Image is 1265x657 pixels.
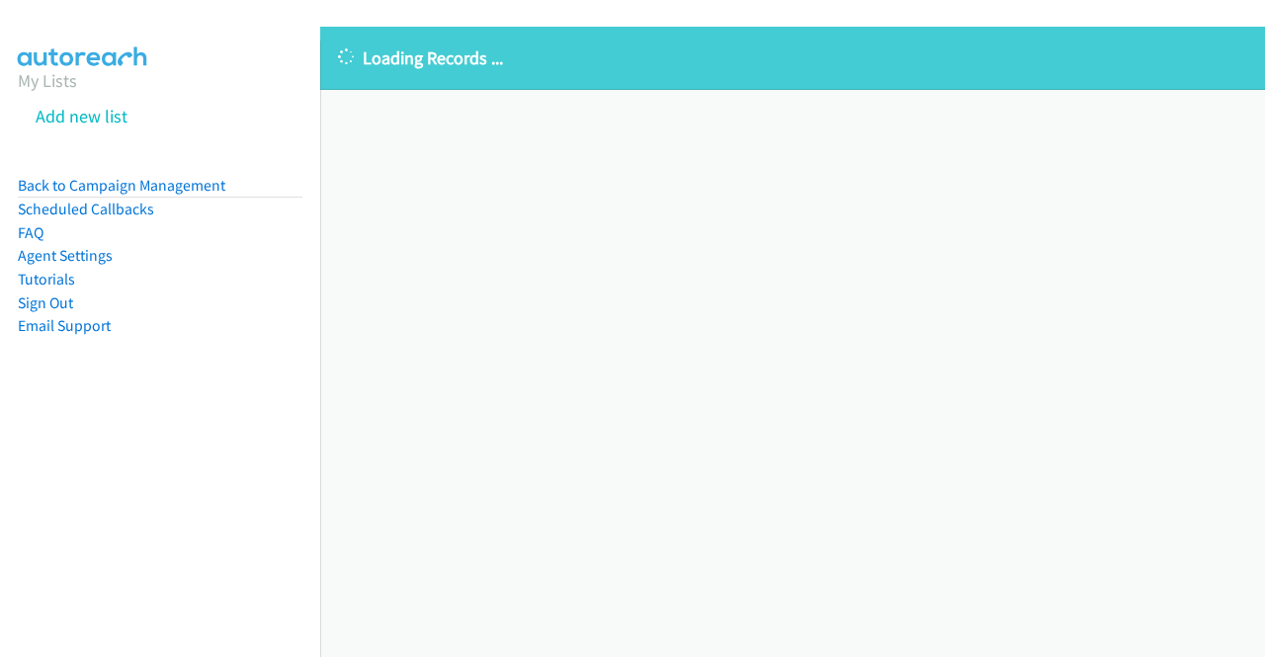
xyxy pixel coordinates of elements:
a: Email Support [18,316,111,335]
a: Scheduled Callbacks [18,200,154,218]
a: Add new list [36,105,127,127]
a: FAQ [18,223,43,242]
a: Sign Out [18,293,73,312]
a: Agent Settings [18,246,113,265]
a: My Lists [18,69,77,92]
a: Back to Campaign Management [18,176,225,195]
p: Loading Records ... [338,44,1247,71]
a: Tutorials [18,270,75,288]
